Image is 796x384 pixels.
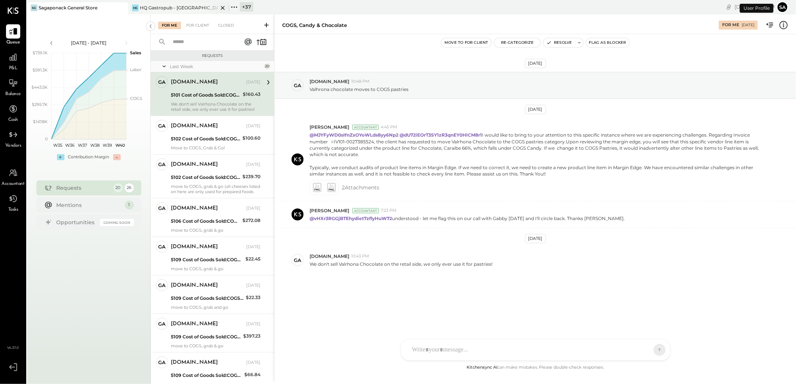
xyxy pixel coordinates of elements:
button: Flag as Blocker [586,38,629,47]
div: [DOMAIN_NAME] [171,359,218,366]
div: [DOMAIN_NAME] [171,205,218,212]
div: 5109 Cost of Goods Sold:COGS, Retail & Market:COGS, Pantry [171,333,241,341]
div: [DOMAIN_NAME] [171,282,218,289]
span: [PERSON_NAME] [310,124,349,130]
span: Queue [6,39,20,46]
div: COGS, Candy & Chocolate [282,22,347,29]
div: ga [158,205,166,212]
div: copy link [725,3,733,11]
div: 20 [114,183,123,192]
a: P&L [0,50,26,72]
div: SG [31,4,37,11]
span: Accountant [2,181,25,188]
text: COGS [130,96,142,101]
div: - [113,154,121,160]
div: ga [158,359,166,366]
p: We don't sell Valrhona Chocolate on the retail side, we only ever use it for pastries! [310,261,492,267]
div: 5109 Cost of Goods Sold:COGS, Retail & Market:COGS, Pantry [171,256,243,263]
span: 2 Attachment s [342,180,379,195]
text: W35 [53,143,62,148]
button: Re-Categorize [494,38,541,47]
strong: @vHXr3RGGjBTEhydiet7zflyHuW72 [310,216,392,221]
text: W37 [78,143,87,148]
text: Sales [130,50,141,55]
div: 20 [264,63,270,69]
div: move to COGS, grab and go [171,305,260,310]
div: 5102 Cost of Goods Sold:COGS, Retail & Market:COGS, Cheese & Charcuterie [171,135,240,143]
text: Labor [130,67,141,72]
div: [DATE] [525,59,546,68]
div: [DATE] [742,22,754,28]
div: [DATE] [246,123,260,129]
div: move to COGS, grab & go [171,266,260,271]
a: Accountant [0,166,26,188]
span: 10:43 PM [351,253,369,259]
span: # [331,139,334,144]
div: Coming Soon [100,219,134,226]
div: ga [294,257,301,264]
div: Closed [214,22,238,29]
div: move to COGS, grab & go [171,228,260,233]
div: 5109 Cost of Goods Sold:COGS, Retail & Market:COGS, Pantry [171,372,242,379]
div: [DATE] [246,283,260,289]
span: Balance [5,91,21,98]
div: 5109 Cost of Goods Sold:COGS, Retail & Market:COGS, Pantry [171,295,244,302]
div: Last Week [170,63,262,70]
button: Sa [777,1,789,13]
div: Requests [57,184,110,192]
div: [DOMAIN_NAME] [171,320,218,328]
div: Opportunities [57,219,96,226]
div: ga [158,79,166,86]
div: HQ Gastropub - [GEOGRAPHIC_DATA] [140,4,218,11]
button: Resolve [543,38,575,47]
div: For Client [183,22,213,29]
text: $739.1K [33,50,48,55]
div: [DOMAIN_NAME] [171,243,218,251]
div: ga [158,282,166,289]
text: $591.3K [33,67,48,73]
div: [DOMAIN_NAME] [171,79,218,86]
span: Vendors [5,143,21,149]
div: [DATE] [525,105,546,114]
div: $160.43 [243,91,260,98]
div: $239.70 [242,173,260,180]
div: $66.84 [244,371,260,378]
div: 5101 Cost of Goods Sold:COGS, Retail & Market:COGS, Candy & Chocolate [171,91,241,99]
span: [DOMAIN_NAME] [310,78,349,85]
div: Requests [154,53,271,58]
div: [DATE] [246,205,260,211]
div: Contribution Margin [68,154,109,160]
div: [DATE] [735,3,775,10]
span: [PERSON_NAME] [310,207,349,214]
span: 7:23 PM [381,208,397,214]
text: W40 [115,143,124,148]
span: 10:48 PM [351,79,370,85]
div: ga [158,243,166,250]
div: [DATE] [246,244,260,250]
strong: @dU72iEOrT3SY1zR3qnEY0HlCM8r1 [399,132,482,138]
div: We don't sell Valrhona Chocolate on the retail side, we only ever use it for pastries! [171,101,260,112]
span: [DOMAIN_NAME] [310,253,349,259]
text: W38 [90,143,100,148]
div: Accountant [352,125,379,130]
div: 1 [125,201,134,210]
text: $443.5K [31,85,48,90]
a: Balance [0,76,26,98]
button: Move to for client [441,38,491,47]
div: ga [158,320,166,327]
text: $295.7K [32,102,48,107]
div: [DATE] [246,162,260,168]
div: Move to COGS, Grab & Go! [171,145,260,150]
a: Cash [0,102,26,124]
div: [DATE] [246,321,260,327]
div: User Profile [740,4,774,13]
text: $147.8K [33,119,48,124]
div: move to COGS, grab & go (all cheeses listed on here are only used for prepared foods [171,184,260,194]
p: I would like to bring to your attention to this specific instance where we are experiencing chall... [310,132,766,177]
a: Vendors [0,128,26,149]
div: ga [158,161,166,168]
div: + 37 [240,2,253,12]
div: $22.45 [245,255,260,263]
span: Cash [8,117,18,124]
div: move to COGS, grab & go [171,343,260,348]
